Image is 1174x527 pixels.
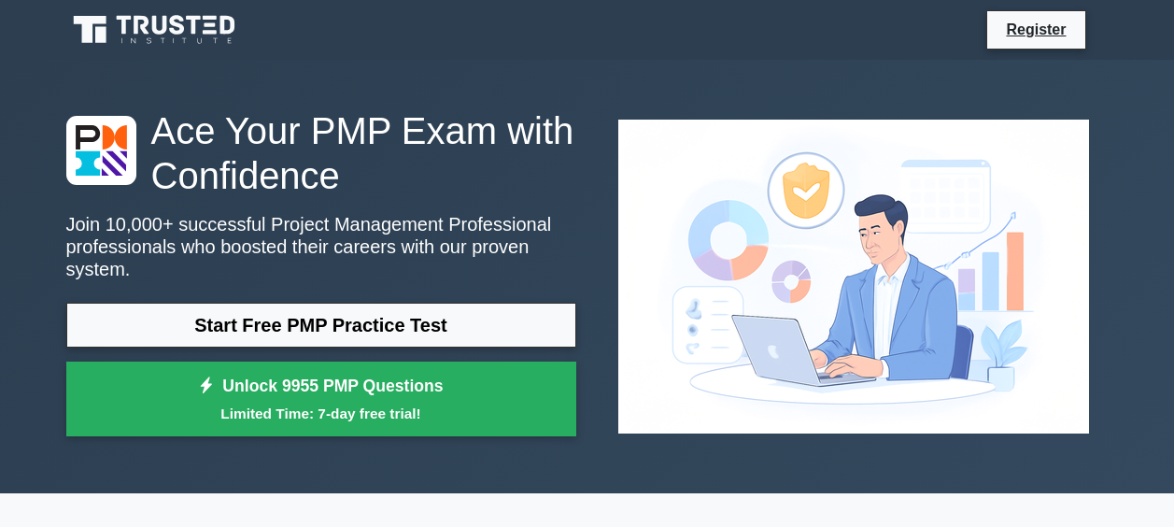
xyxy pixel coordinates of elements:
h1: Ace Your PMP Exam with Confidence [66,108,576,198]
small: Limited Time: 7-day free trial! [90,403,553,424]
p: Join 10,000+ successful Project Management Professional professionals who boosted their careers w... [66,213,576,280]
a: Unlock 9955 PMP QuestionsLimited Time: 7-day free trial! [66,362,576,436]
a: Register [995,18,1077,41]
img: Project Management Professional Preview [603,105,1104,449]
a: Start Free PMP Practice Test [66,303,576,348]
